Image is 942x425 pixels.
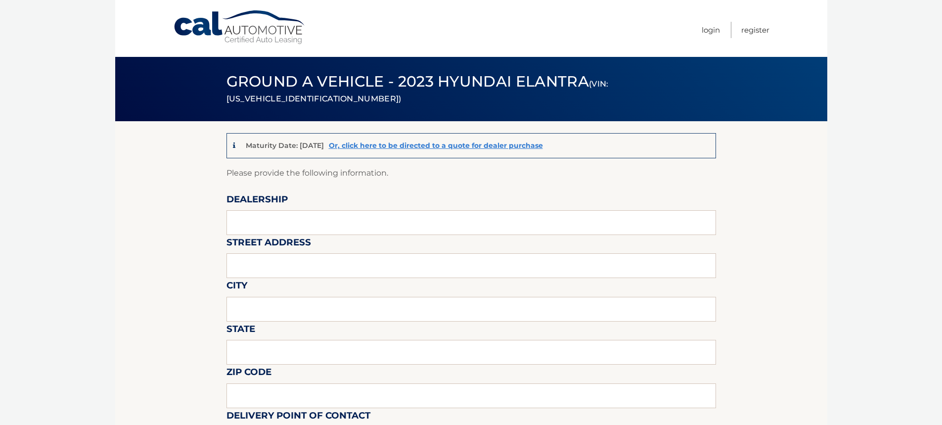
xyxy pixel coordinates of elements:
a: Login [702,22,720,38]
label: City [226,278,247,296]
label: State [226,322,255,340]
a: Or, click here to be directed to a quote for dealer purchase [329,141,543,150]
label: Street Address [226,235,311,253]
p: Please provide the following information. [226,166,716,180]
label: Zip Code [226,365,271,383]
a: Register [741,22,769,38]
p: Maturity Date: [DATE] [246,141,324,150]
a: Cal Automotive [173,10,307,45]
small: (VIN: [US_VEHICLE_IDENTIFICATION_NUMBER]) [226,79,609,103]
label: Dealership [226,192,288,210]
span: Ground a Vehicle - 2023 Hyundai ELANTRA [226,72,609,105]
